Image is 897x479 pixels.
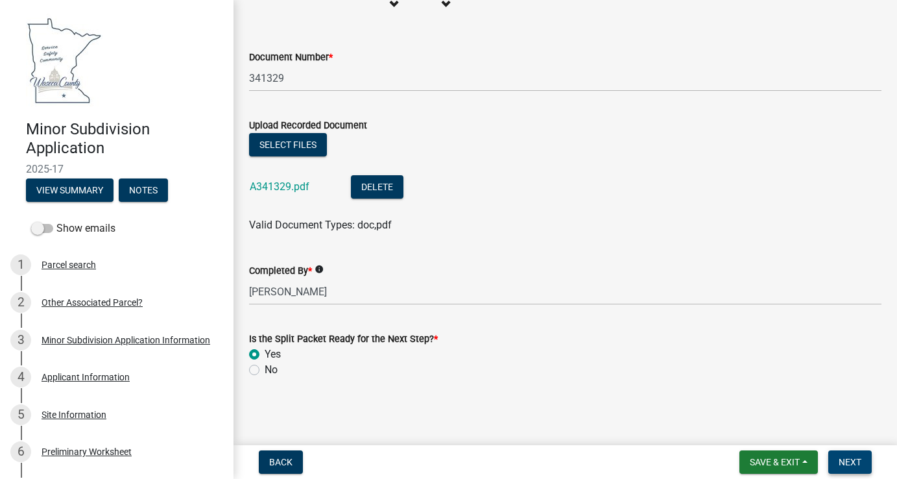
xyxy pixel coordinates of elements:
span: Save & Exit [750,457,800,467]
label: Document Number [249,53,333,62]
div: 5 [10,404,31,425]
div: Site Information [42,410,106,419]
span: Next [839,457,861,467]
div: Other Associated Parcel? [42,298,143,307]
button: View Summary [26,178,114,202]
label: No [265,362,278,378]
button: Back [259,450,303,474]
span: Valid Document Types: doc,pdf [249,219,392,231]
button: Delete [351,175,403,199]
div: 4 [10,367,31,387]
h4: Minor Subdivision Application [26,120,223,158]
div: Preliminary Worksheet [42,447,132,456]
label: Yes [265,347,281,362]
label: Upload Recorded Document [249,121,367,130]
label: Is the Split Packet Ready for the Next Step? [249,335,438,344]
div: Minor Subdivision Application Information [42,336,210,345]
div: 2 [10,292,31,313]
button: Next [828,450,872,474]
wm-modal-confirm: Summary [26,186,114,196]
div: Applicant Information [42,373,130,382]
button: Select files [249,133,327,156]
label: Completed By [249,267,312,276]
div: 6 [10,441,31,462]
div: 3 [10,330,31,350]
div: Parcel search [42,260,96,269]
label: Show emails [31,221,115,236]
button: Notes [119,178,168,202]
div: 1 [10,254,31,275]
span: 2025-17 [26,163,208,175]
button: Save & Exit [739,450,818,474]
wm-modal-confirm: Delete Document [351,182,403,194]
wm-modal-confirm: Notes [119,186,168,196]
span: Back [269,457,293,467]
i: info [315,265,324,274]
a: A341329.pdf [250,180,309,193]
img: Waseca County, Minnesota [26,14,102,106]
